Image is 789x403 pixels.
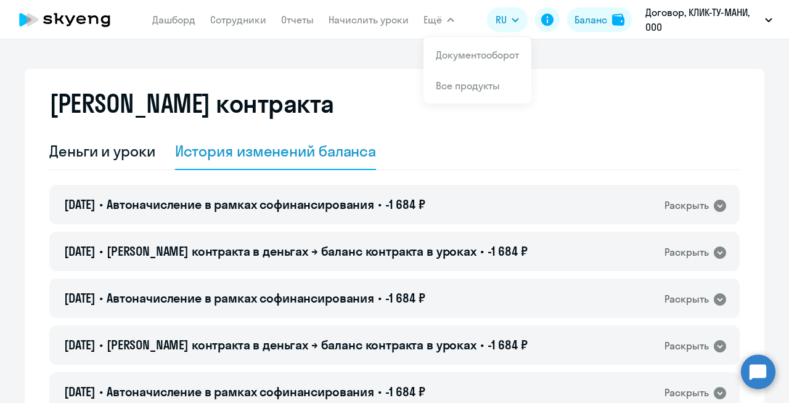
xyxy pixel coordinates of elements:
h2: [PERSON_NAME] контракта [49,89,334,118]
div: Раскрыть [664,338,709,354]
span: -1 684 ₽ [488,243,528,259]
span: Ещё [423,12,442,27]
a: Все продукты [436,79,500,92]
span: • [378,384,382,399]
span: • [99,197,103,212]
span: • [99,384,103,399]
span: Автоначисление в рамках софинансирования [107,197,374,212]
span: -1 684 ₽ [488,337,528,352]
button: Ещё [423,7,454,32]
span: • [480,337,484,352]
span: • [99,290,103,306]
span: [PERSON_NAME] контракта в деньгах → баланс контракта в уроках [107,243,476,259]
div: Раскрыть [664,385,709,401]
div: Раскрыть [664,245,709,260]
span: -1 684 ₽ [385,290,425,306]
span: Автоначисление в рамках софинансирования [107,290,374,306]
div: История изменений баланса [175,141,377,161]
div: Деньги и уроки [49,141,155,161]
img: balance [612,14,624,26]
span: [DATE] [64,290,96,306]
p: Договор, КЛИК-ТУ-МАНИ, ООО [645,5,760,35]
span: [DATE] [64,337,96,352]
span: • [99,337,103,352]
button: Договор, КЛИК-ТУ-МАНИ, ООО [639,5,779,35]
span: -1 684 ₽ [385,384,425,399]
span: • [378,290,382,306]
span: [DATE] [64,197,96,212]
span: • [99,243,103,259]
span: • [480,243,484,259]
span: Автоначисление в рамках софинансирования [107,384,374,399]
a: Начислить уроки [329,14,409,26]
button: RU [487,7,528,32]
span: [DATE] [64,243,96,259]
div: Баланс [574,12,607,27]
a: Дашборд [152,14,195,26]
a: Отчеты [281,14,314,26]
span: [DATE] [64,384,96,399]
span: -1 684 ₽ [385,197,425,212]
span: RU [496,12,507,27]
div: Раскрыть [664,291,709,307]
a: Сотрудники [210,14,266,26]
span: • [378,197,382,212]
span: [PERSON_NAME] контракта в деньгах → баланс контракта в уроках [107,337,476,352]
button: Балансbalance [567,7,632,32]
a: Документооборот [436,49,519,61]
div: Раскрыть [664,198,709,213]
